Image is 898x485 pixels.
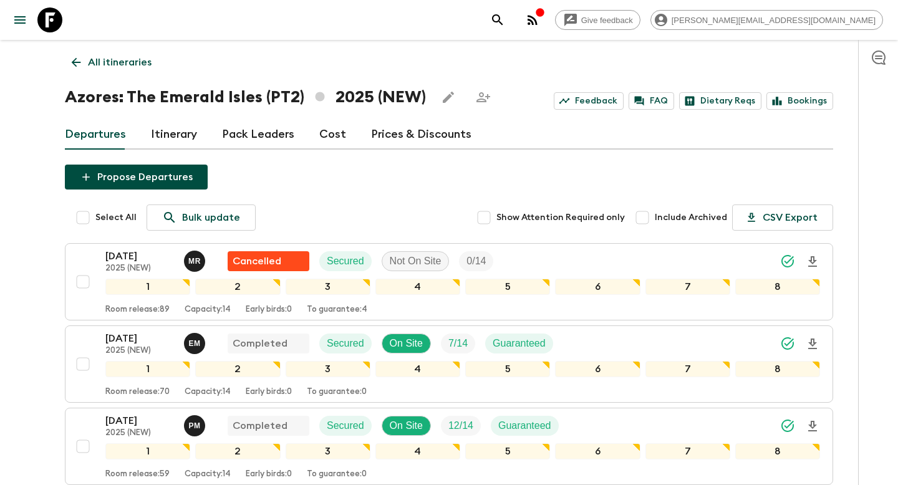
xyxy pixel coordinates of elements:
div: 2 [195,361,280,377]
div: Trip Fill [441,416,481,436]
h1: Azores: The Emerald Isles (PT2) 2025 (NEW) [65,85,426,110]
div: 7 [645,279,730,295]
button: [DATE]2025 (NEW)Paula MedeirosCompletedSecuredOn SiteTrip FillGuaranteed12345678Room release:59Ca... [65,408,833,485]
p: 7 / 14 [448,336,468,351]
a: Pack Leaders [222,120,294,150]
p: Completed [233,418,287,433]
div: 5 [465,279,550,295]
div: 4 [375,443,460,459]
div: 7 [645,443,730,459]
div: 3 [286,361,370,377]
p: Secured [327,336,364,351]
button: [DATE]2025 (NEW)Mario RangelFlash Pack cancellationSecuredNot On SiteTrip Fill12345678Room releas... [65,243,833,320]
div: 1 [105,279,190,295]
button: [DATE]2025 (NEW)Eduardo MirandaCompletedSecuredOn SiteTrip FillGuaranteed12345678Room release:70C... [65,325,833,403]
div: 5 [465,361,550,377]
div: 1 [105,361,190,377]
span: Select All [95,211,137,224]
p: [DATE] [105,249,174,264]
div: Not On Site [382,251,450,271]
div: 3 [286,279,370,295]
a: Feedback [554,92,624,110]
p: On Site [390,336,423,351]
p: Room release: 70 [105,387,170,397]
p: 2025 (NEW) [105,428,174,438]
div: 6 [555,443,640,459]
p: Guaranteed [498,418,551,433]
div: 6 [555,361,640,377]
div: Secured [319,416,372,436]
a: Bookings [766,92,833,110]
p: Cancelled [233,254,281,269]
p: Capacity: 14 [185,305,231,315]
div: Secured [319,334,372,353]
p: Early birds: 0 [246,387,292,397]
a: Dietary Reqs [679,92,761,110]
p: Early birds: 0 [246,469,292,479]
p: On Site [390,418,423,433]
p: Secured [327,254,364,269]
a: FAQ [629,92,674,110]
p: 2025 (NEW) [105,346,174,356]
p: Room release: 89 [105,305,170,315]
div: 8 [735,279,820,295]
span: Eduardo Miranda [184,337,208,347]
p: Completed [233,336,287,351]
div: 7 [645,361,730,377]
div: 6 [555,279,640,295]
button: Edit this itinerary [436,85,461,110]
div: 5 [465,443,550,459]
div: Flash Pack cancellation [228,251,309,271]
p: To guarantee: 4 [307,305,367,315]
p: 2025 (NEW) [105,264,174,274]
span: Share this itinerary [471,85,496,110]
a: Bulk update [147,204,256,231]
div: 1 [105,443,190,459]
div: 8 [735,443,820,459]
span: Include Archived [655,211,727,224]
button: CSV Export [732,204,833,231]
div: 2 [195,279,280,295]
p: Early birds: 0 [246,305,292,315]
span: Mario Rangel [184,254,208,264]
svg: Download Onboarding [805,337,820,352]
div: On Site [382,334,431,353]
svg: Synced Successfully [780,418,795,433]
button: MR [184,251,208,272]
svg: Download Onboarding [805,419,820,434]
svg: Synced Successfully [780,254,795,269]
button: search adventures [485,7,510,32]
a: Departures [65,120,126,150]
p: Capacity: 14 [185,469,231,479]
div: 2 [195,443,280,459]
p: Room release: 59 [105,469,170,479]
span: Paula Medeiros [184,419,208,429]
p: Not On Site [390,254,442,269]
a: All itineraries [65,50,158,75]
p: 12 / 14 [448,418,473,433]
div: Trip Fill [459,251,493,271]
p: All itineraries [88,55,152,70]
p: Guaranteed [493,336,546,351]
svg: Synced Successfully [780,336,795,351]
p: [DATE] [105,413,174,428]
div: 4 [375,279,460,295]
div: 8 [735,361,820,377]
a: Give feedback [555,10,640,30]
div: [PERSON_NAME][EMAIL_ADDRESS][DOMAIN_NAME] [650,10,883,30]
button: Propose Departures [65,165,208,190]
p: To guarantee: 0 [307,387,367,397]
span: Give feedback [574,16,640,25]
p: Bulk update [182,210,240,225]
a: Prices & Discounts [371,120,471,150]
p: M R [188,256,201,266]
div: Trip Fill [441,334,475,353]
span: Show Attention Required only [496,211,625,224]
svg: Download Onboarding [805,254,820,269]
button: menu [7,7,32,32]
p: [DATE] [105,331,174,346]
div: 3 [286,443,370,459]
p: Capacity: 14 [185,387,231,397]
div: 4 [375,361,460,377]
p: 0 / 14 [466,254,486,269]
